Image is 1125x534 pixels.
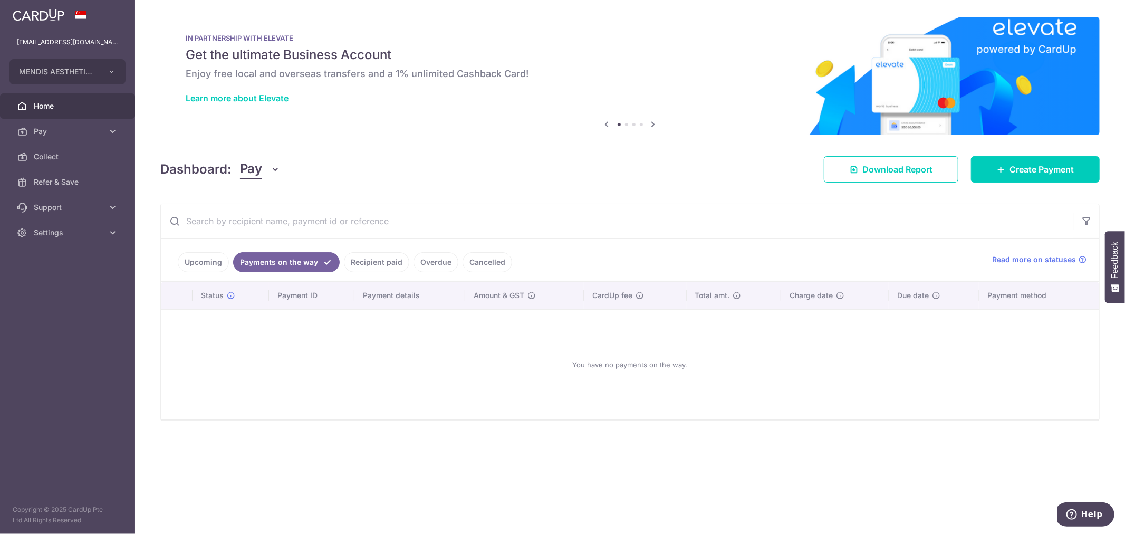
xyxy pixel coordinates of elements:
iframe: Opens a widget where you can find more information [1057,502,1114,529]
span: Collect [34,151,103,162]
a: Create Payment [971,156,1100,183]
div: You have no payments on the way. [174,318,1086,411]
span: Refer & Save [34,177,103,187]
a: Cancelled [463,252,512,272]
h4: Dashboard: [160,160,232,179]
a: Read more on statuses [992,254,1086,265]
a: Payments on the way [233,252,340,272]
span: Pay [34,126,103,137]
input: Search by recipient name, payment id or reference [161,204,1074,238]
span: Create Payment [1009,163,1074,176]
span: Support [34,202,103,213]
p: [EMAIL_ADDRESS][DOMAIN_NAME] [17,37,118,47]
img: Renovation banner [160,17,1100,135]
a: Overdue [414,252,458,272]
p: IN PARTNERSHIP WITH ELEVATE [186,34,1074,42]
span: Amount & GST [474,290,524,301]
th: Payment method [979,282,1099,309]
span: Total amt. [695,290,730,301]
a: Upcoming [178,252,229,272]
th: Payment ID [269,282,354,309]
span: Settings [34,227,103,238]
button: Feedback - Show survey [1105,231,1125,303]
button: Pay [240,159,281,179]
span: MENDIS AESTHETICS PTE. LTD. [19,66,97,77]
span: Due date [897,290,929,301]
img: CardUp [13,8,64,21]
span: Feedback [1110,242,1120,279]
a: Download Report [824,156,958,183]
a: Learn more about Elevate [186,93,289,103]
a: Recipient paid [344,252,409,272]
span: Status [201,290,224,301]
span: Home [34,101,103,111]
h6: Enjoy free local and overseas transfers and a 1% unlimited Cashback Card! [186,68,1074,80]
span: Pay [240,159,262,179]
span: CardUp fee [592,290,632,301]
span: Charge date [790,290,833,301]
span: Download Report [862,163,932,176]
h5: Get the ultimate Business Account [186,46,1074,63]
span: Read more on statuses [992,254,1076,265]
button: MENDIS AESTHETICS PTE. LTD. [9,59,126,84]
th: Payment details [354,282,465,309]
